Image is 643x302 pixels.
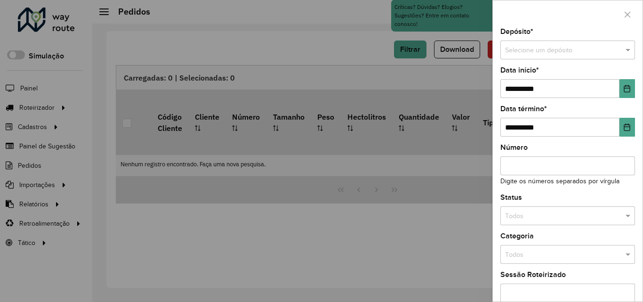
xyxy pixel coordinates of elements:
button: Choose Date [619,118,635,137]
label: Depósito [500,26,533,37]
button: Choose Date [619,79,635,98]
label: Status [500,192,522,203]
label: Categoria [500,230,534,242]
label: Número [500,142,528,153]
small: Digite os números separados por vírgula [500,178,619,185]
label: Data término [500,103,547,114]
label: Data início [500,65,539,76]
label: Sessão Roteirizado [500,269,566,280]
